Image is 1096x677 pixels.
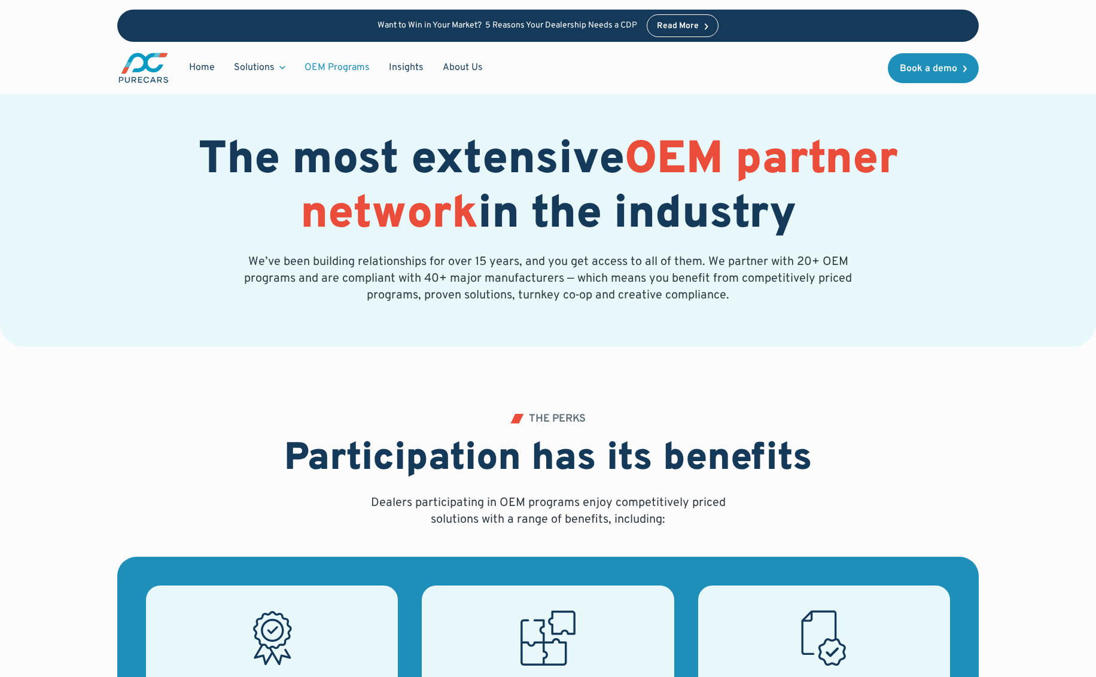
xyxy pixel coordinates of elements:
[433,56,492,79] a: About Us
[300,132,898,244] span: OEM partner network
[888,53,979,83] a: Book a demo
[366,495,730,528] p: Dealers participating in OEM programs enjoy competitively priced solutions with a range of benefi...
[179,56,224,79] a: Home
[900,64,957,74] div: Book a demo
[529,414,586,425] div: THE PERKS
[647,14,719,37] a: Read More
[377,21,637,31] p: Want to Win in Your Market? 5 Reasons Your Dealership Needs a CDP
[117,134,979,243] h1: The most extensive in the industry
[224,56,295,79] div: Solutions
[234,61,275,74] div: Solutions
[379,56,433,79] a: Insights
[284,437,812,483] h2: Participation has its benefits
[657,22,699,31] div: Read More
[117,51,170,84] a: main
[242,254,854,304] p: We’ve been building relationships for over 15 years, and you get access to all of them. We partne...
[117,51,170,84] img: purecars logo
[295,56,379,79] a: OEM Programs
